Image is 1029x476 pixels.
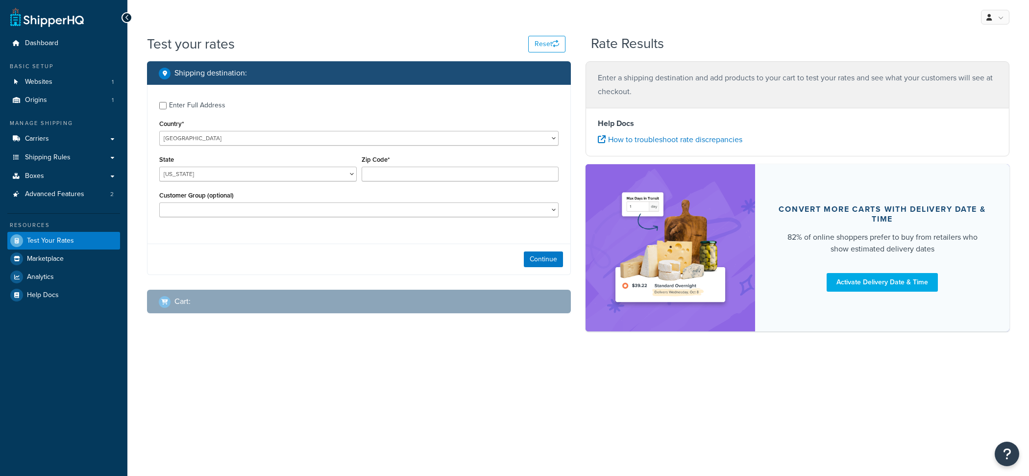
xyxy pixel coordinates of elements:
h2: Rate Results [591,36,664,51]
span: Boxes [25,172,44,180]
span: Carriers [25,135,49,143]
label: Country* [159,120,184,127]
h2: Cart : [174,297,191,306]
div: Manage Shipping [7,119,120,127]
a: How to troubleshoot rate discrepancies [598,134,742,145]
a: Analytics [7,268,120,286]
input: Enter Full Address [159,102,167,109]
label: State [159,156,174,163]
span: Shipping Rules [25,153,71,162]
div: 82% of online shoppers prefer to buy from retailers who show estimated delivery dates [779,231,986,255]
a: Origins1 [7,91,120,109]
span: Dashboard [25,39,58,48]
span: Marketplace [27,255,64,263]
span: 1 [112,96,114,104]
a: Help Docs [7,286,120,304]
a: Dashboard [7,34,120,52]
span: Help Docs [27,291,59,300]
a: Shipping Rules [7,149,120,167]
li: Origins [7,91,120,109]
a: Test Your Rates [7,232,120,250]
button: Open Resource Center [995,442,1019,466]
a: Marketplace [7,250,120,268]
h4: Help Docs [598,118,997,129]
label: Customer Group (optional) [159,192,234,199]
div: Enter Full Address [169,99,225,112]
p: Enter a shipping destination and add products to your cart to test your rates and see what your c... [598,71,997,99]
button: Continue [524,251,563,267]
li: Websites [7,73,120,91]
div: Convert more carts with delivery date & time [779,204,986,224]
span: Websites [25,78,52,86]
a: Carriers [7,130,120,148]
span: Test Your Rates [27,237,74,245]
h1: Test your rates [147,34,235,53]
a: Activate Delivery Date & Time [827,273,938,292]
li: Advanced Features [7,185,120,203]
span: 1 [112,78,114,86]
div: Basic Setup [7,62,120,71]
label: Zip Code* [362,156,390,163]
img: feature-image-ddt-36eae7f7280da8017bfb280eaccd9c446f90b1fe08728e4019434db127062ab4.png [609,179,732,317]
span: Analytics [27,273,54,281]
span: Advanced Features [25,190,84,199]
a: Websites1 [7,73,120,91]
a: Boxes [7,167,120,185]
a: Advanced Features2 [7,185,120,203]
div: Resources [7,221,120,229]
span: 2 [110,190,114,199]
span: Origins [25,96,47,104]
button: Reset [528,36,565,52]
h2: Shipping destination : [174,69,247,77]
